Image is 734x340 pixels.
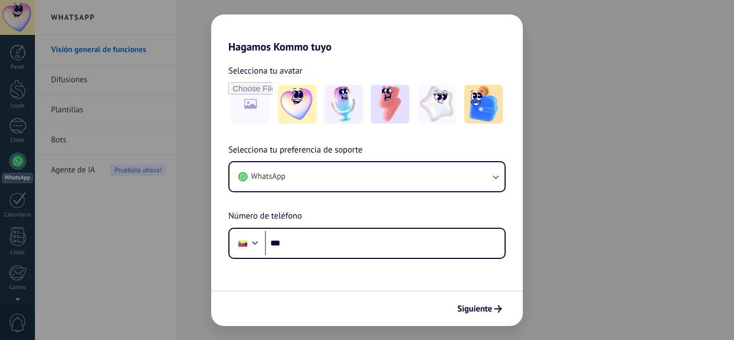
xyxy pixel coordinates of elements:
span: Número de teléfono [228,209,302,223]
img: -5.jpeg [464,85,503,124]
h2: Hagamos Kommo tuyo [211,15,523,53]
span: Siguiente [457,305,492,313]
button: WhatsApp [229,162,505,191]
img: -3.jpeg [371,85,409,124]
div: Venezuela: + 58 [233,232,253,255]
img: -1.jpeg [278,85,316,124]
img: -2.jpeg [325,85,363,124]
img: -4.jpeg [418,85,456,124]
span: Selecciona tu preferencia de soporte [228,143,363,157]
span: WhatsApp [251,171,285,182]
span: Selecciona tu avatar [228,64,303,78]
button: Siguiente [452,300,507,318]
